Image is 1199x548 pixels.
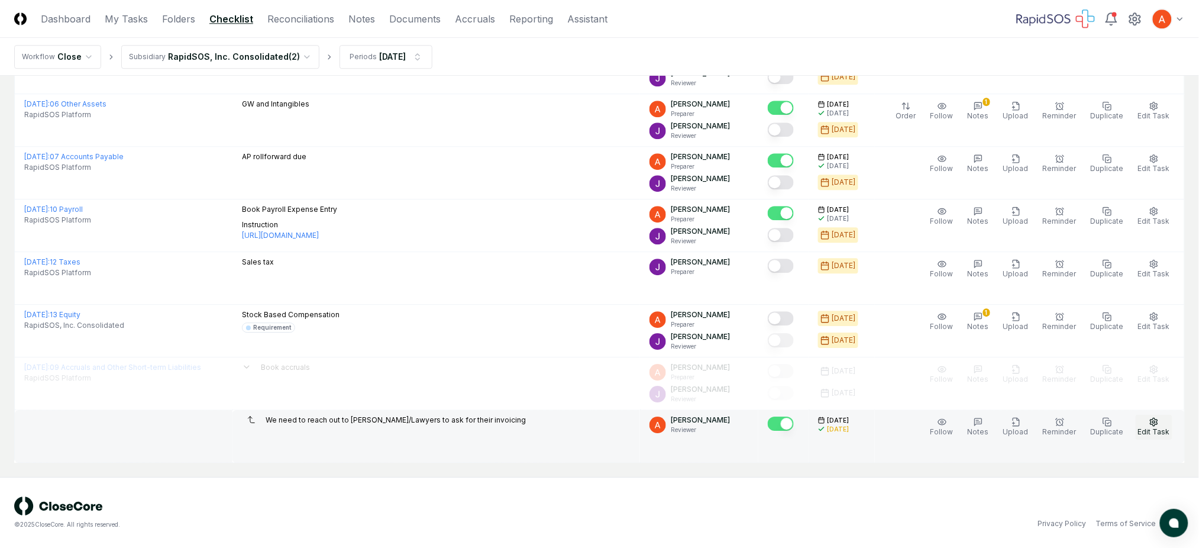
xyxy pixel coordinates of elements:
[671,237,730,246] p: Reviewer
[242,310,340,320] p: Stock Based Compensation
[389,12,441,26] a: Documents
[1001,257,1031,282] button: Upload
[1040,204,1079,229] button: Reminder
[24,257,80,266] a: [DATE]:12 Taxes
[162,12,195,26] a: Folders
[1003,111,1029,120] span: Upload
[1043,427,1077,436] span: Reminder
[1091,322,1124,331] span: Duplicate
[671,425,730,434] p: Reviewer
[828,214,849,223] div: [DATE]
[209,12,253,26] a: Checklist
[1136,415,1172,440] button: Edit Task
[671,151,730,162] p: [PERSON_NAME]
[1003,164,1029,173] span: Upload
[1138,427,1170,436] span: Edit Task
[649,206,666,223] img: ACg8ocK3mdmu6YYpaRl40uhUUGu9oxSxFSb1vbjsnEih2JuwAH1PGA=s96-c
[24,257,50,266] span: [DATE] :
[24,152,50,161] span: [DATE] :
[1001,310,1031,334] button: Upload
[671,184,730,193] p: Reviewer
[14,45,432,69] nav: breadcrumb
[1138,269,1170,278] span: Edit Task
[340,45,432,69] button: Periods[DATE]
[649,259,666,275] img: ACg8ocKTC56tjQR6-o9bi8poVV4j_qMfO6M0RniyL9InnBgkmYdNig=s96-c
[928,151,956,176] button: Follow
[24,109,91,120] span: RapidSOS Platform
[768,311,794,325] button: Mark complete
[24,310,50,319] span: [DATE] :
[671,173,730,184] p: [PERSON_NAME]
[930,111,954,120] span: Follow
[1088,99,1126,124] button: Duplicate
[1088,204,1126,229] button: Duplicate
[828,109,849,118] div: [DATE]
[928,99,956,124] button: Follow
[968,427,989,436] span: Notes
[1040,310,1079,334] button: Reminder
[965,151,991,176] button: Notes
[1136,99,1172,124] button: Edit Task
[1017,9,1095,28] img: RapidSOS logo
[1040,99,1079,124] button: Reminder
[671,162,730,171] p: Preparer
[1043,269,1077,278] span: Reminder
[1043,217,1077,225] span: Reminder
[24,205,50,214] span: [DATE] :
[348,12,375,26] a: Notes
[649,311,666,328] img: ACg8ocK3mdmu6YYpaRl40uhUUGu9oxSxFSb1vbjsnEih2JuwAH1PGA=s96-c
[930,217,954,225] span: Follow
[965,99,991,124] button: 1Notes
[1153,9,1172,28] img: ACg8ocK3mdmu6YYpaRl40uhUUGu9oxSxFSb1vbjsnEih2JuwAH1PGA=s96-c
[1160,509,1188,537] button: atlas-launcher
[1088,151,1126,176] button: Duplicate
[1003,427,1029,436] span: Upload
[129,51,166,62] div: Subsidiary
[968,269,989,278] span: Notes
[105,12,148,26] a: My Tasks
[832,260,856,271] div: [DATE]
[768,175,794,189] button: Mark complete
[41,12,91,26] a: Dashboard
[567,12,607,26] a: Assistant
[671,204,730,215] p: [PERSON_NAME]
[1003,217,1029,225] span: Upload
[24,205,83,214] a: [DATE]:10 Payroll
[350,51,377,62] div: Periods
[671,131,730,140] p: Reviewer
[242,220,337,241] p: Instruction
[930,164,954,173] span: Follow
[828,153,849,162] span: [DATE]
[968,322,989,331] span: Notes
[1043,111,1077,120] span: Reminder
[671,121,730,131] p: [PERSON_NAME]
[14,12,27,25] img: Logo
[1040,257,1079,282] button: Reminder
[1040,151,1079,176] button: Reminder
[768,259,794,273] button: Mark complete
[965,310,991,334] button: 1Notes
[671,215,730,224] p: Preparer
[24,310,80,319] a: [DATE]:13 Equity
[832,230,856,240] div: [DATE]
[965,257,991,282] button: Notes
[1043,164,1077,173] span: Reminder
[649,228,666,244] img: ACg8ocKTC56tjQR6-o9bi8poVV4j_qMfO6M0RniyL9InnBgkmYdNig=s96-c
[1136,204,1172,229] button: Edit Task
[768,101,794,115] button: Mark complete
[928,310,956,334] button: Follow
[1040,415,1079,440] button: Reminder
[983,98,990,106] div: 1
[671,331,730,342] p: [PERSON_NAME]
[671,99,730,109] p: [PERSON_NAME]
[671,79,730,88] p: Reviewer
[24,267,91,278] span: RapidSOS Platform
[1001,99,1031,124] button: Upload
[768,228,794,242] button: Mark complete
[266,415,526,425] p: We need to reach out to [PERSON_NAME]/Lawyers to ask for their invoicing
[828,162,849,170] div: [DATE]
[983,308,990,317] div: 1
[242,257,274,267] p: Sales tax
[1091,269,1124,278] span: Duplicate
[649,101,666,117] img: ACg8ocK3mdmu6YYpaRl40uhUUGu9oxSxFSb1vbjsnEih2JuwAH1PGA=s96-c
